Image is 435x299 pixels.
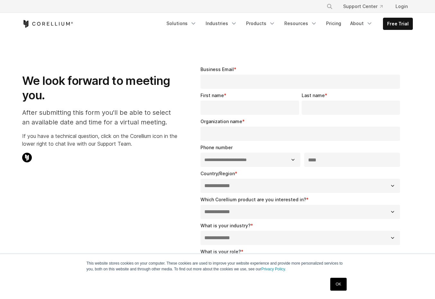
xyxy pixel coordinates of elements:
span: What is your role? [200,249,241,254]
p: This website stores cookies on your computer. These cookies are used to improve your website expe... [86,260,349,272]
h1: We look forward to meeting you. [22,74,177,103]
a: Resources [280,18,321,29]
p: After submitting this form you'll be able to select an available date and time for a virtual meet... [22,108,177,127]
a: Industries [202,18,241,29]
p: If you have a technical question, click on the Corellium icon in the lower right to chat live wit... [22,132,177,148]
a: Support Center [338,1,388,12]
a: Solutions [163,18,200,29]
a: Products [242,18,279,29]
img: Corellium Chat Icon [22,153,32,162]
span: Country/Region [200,171,235,176]
a: Pricing [322,18,345,29]
span: Organization name [200,119,242,124]
span: Business Email [200,67,234,72]
div: Navigation Menu [319,1,413,12]
a: Free Trial [383,18,413,30]
a: About [346,18,377,29]
button: Search [324,1,335,12]
a: Privacy Policy. [261,267,286,271]
span: Last name [302,93,325,98]
span: First name [200,93,224,98]
span: Phone number [200,145,233,150]
a: Login [390,1,413,12]
span: Which Corellium product are you interested in? [200,197,306,202]
a: OK [330,278,347,291]
span: What is your industry? [200,223,251,228]
div: Navigation Menu [163,18,413,30]
a: Corellium Home [22,20,73,28]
